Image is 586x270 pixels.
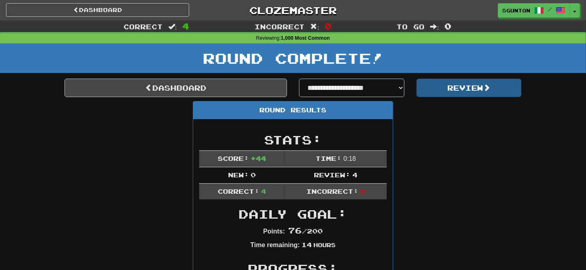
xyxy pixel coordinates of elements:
[199,133,387,146] h2: Stats:
[218,187,259,195] span: Correct:
[344,155,356,162] span: 0 : 18
[288,227,323,235] span: / 200
[65,79,287,97] a: Dashboard
[251,154,267,162] span: + 44
[548,6,552,12] span: /
[311,23,319,30] span: :
[498,3,570,18] a: sgunton /
[352,171,358,179] span: 4
[182,21,189,31] span: 4
[325,21,331,31] span: 0
[251,171,256,179] span: 0
[288,225,302,235] span: 76
[261,187,267,195] span: 4
[301,241,312,248] span: 14
[6,3,189,17] a: Dashboard
[218,154,249,162] span: Score:
[123,22,163,30] span: Correct
[360,187,366,195] span: 0
[201,3,384,17] a: Clozemaster
[416,79,522,97] button: Review
[281,35,330,41] strong: 1,000 Most Common
[316,154,342,162] span: Time:
[251,242,300,248] strong: Time remaining:
[3,50,583,66] h1: Round Complete!
[430,23,439,30] span: :
[193,102,393,119] div: Round Results
[168,23,177,30] span: :
[199,207,387,221] h2: Daily Goal:
[263,228,285,235] strong: Points:
[313,242,335,248] small: Hours
[255,22,305,30] span: Incorrect
[306,187,358,195] span: Incorrect:
[445,21,451,31] span: 0
[502,7,530,14] span: sgunton
[228,171,249,179] span: New:
[397,22,425,30] span: To go
[314,171,351,179] span: Review:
